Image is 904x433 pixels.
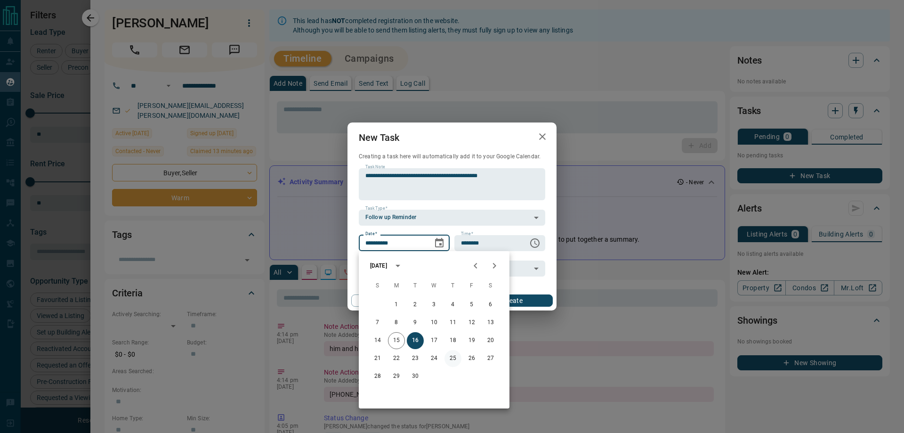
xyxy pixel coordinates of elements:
p: Creating a task here will automatically add it to your Google Calendar. [359,153,545,161]
button: 17 [426,332,443,349]
span: Monday [388,277,405,295]
button: 12 [463,314,480,331]
button: Previous month [466,256,485,275]
button: 22 [388,350,405,367]
button: calendar view is open, switch to year view [390,258,406,274]
button: 3 [426,296,443,313]
button: 21 [369,350,386,367]
button: 13 [482,314,499,331]
button: 30 [407,368,424,385]
span: Thursday [444,277,461,295]
button: 23 [407,350,424,367]
button: 7 [369,314,386,331]
div: [DATE] [370,261,387,270]
button: 15 [388,332,405,349]
button: 9 [407,314,424,331]
div: Follow up Reminder [359,210,545,226]
button: 11 [444,314,461,331]
h2: New Task [347,123,411,153]
button: 2 [407,296,424,313]
button: 14 [369,332,386,349]
button: 20 [482,332,499,349]
button: Next month [485,256,504,275]
button: 10 [426,314,443,331]
span: Saturday [482,277,499,295]
button: 6 [482,296,499,313]
button: Cancel [351,294,432,307]
button: Choose date, selected date is Sep 16, 2025 [430,234,449,253]
span: Friday [463,277,480,295]
button: Choose time, selected time is 6:00 AM [525,234,544,253]
button: Create [472,294,553,307]
button: 19 [463,332,480,349]
button: 29 [388,368,405,385]
button: 26 [463,350,480,367]
button: 1 [388,296,405,313]
span: Wednesday [426,277,443,295]
button: 16 [407,332,424,349]
button: 5 [463,296,480,313]
button: 8 [388,314,405,331]
button: 28 [369,368,386,385]
span: Tuesday [407,277,424,295]
button: 4 [444,296,461,313]
label: Date [365,231,377,237]
button: 27 [482,350,499,367]
button: 18 [444,332,461,349]
label: Task Note [365,164,385,170]
label: Task Type [365,205,387,212]
button: 25 [444,350,461,367]
span: Sunday [369,277,386,295]
button: 24 [426,350,443,367]
label: Time [461,231,473,237]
